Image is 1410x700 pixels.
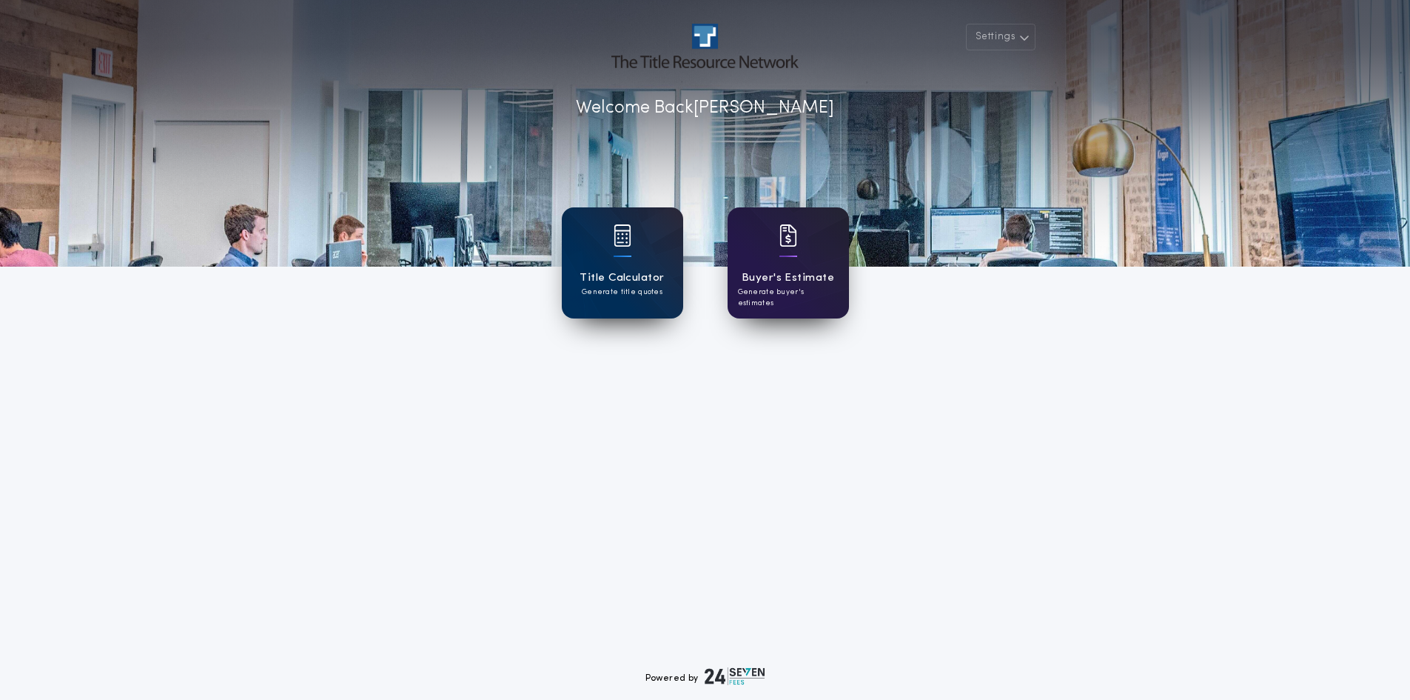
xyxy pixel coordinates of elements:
img: card icon [614,224,631,247]
img: card icon [779,224,797,247]
p: Generate title quotes [582,287,662,298]
img: logo [705,667,765,685]
p: Generate buyer's estimates [738,287,839,309]
button: Settings [966,24,1035,50]
h1: Buyer's Estimate [742,270,834,287]
div: Powered by [645,667,765,685]
p: Welcome Back [PERSON_NAME] [576,95,834,121]
img: account-logo [611,24,798,68]
h1: Title Calculator [580,270,664,287]
a: card iconBuyer's EstimateGenerate buyer's estimates [728,207,849,319]
a: card iconTitle CalculatorGenerate title quotes [562,207,683,319]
